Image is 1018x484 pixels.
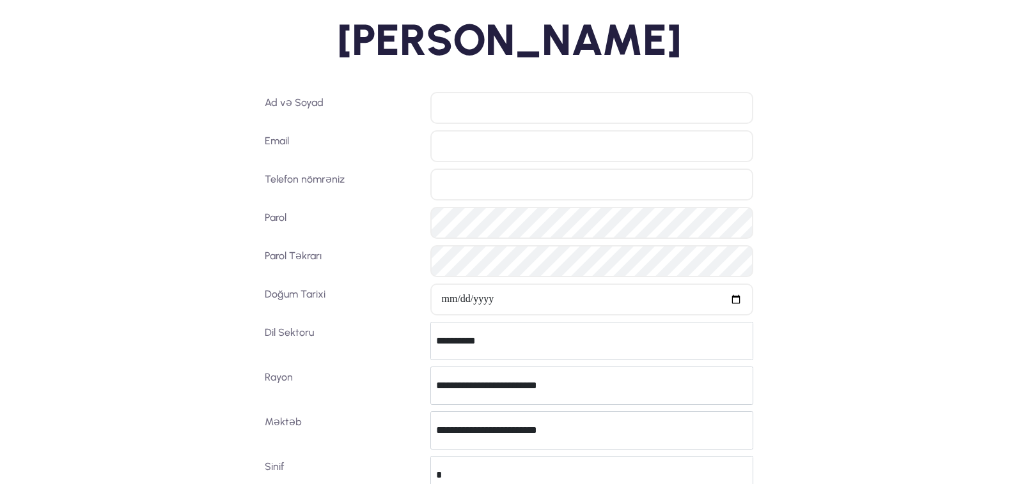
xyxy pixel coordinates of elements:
label: Telefon nömrəniz [260,169,426,200]
label: Parol [260,207,426,239]
label: Məktəb [260,411,426,450]
label: Rayon [260,367,426,405]
label: Dil Sektoru [260,322,426,360]
label: Email [260,130,426,162]
label: Parol Təkrarı [260,245,426,277]
label: Doğum Tarixi [260,284,426,315]
label: Ad və Soyad [260,92,426,124]
h2: [PERSON_NAME] [140,13,879,66]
